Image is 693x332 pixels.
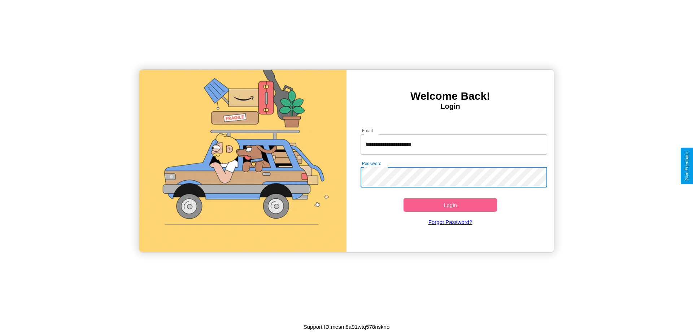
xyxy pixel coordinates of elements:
[139,70,346,252] img: gif
[346,102,554,111] h4: Login
[684,151,689,181] div: Give Feedback
[304,322,389,332] p: Support ID: mesm8a91wtq578nskno
[404,198,497,212] button: Login
[362,160,381,167] label: Password
[362,128,373,134] label: Email
[357,212,544,232] a: Forgot Password?
[346,90,554,102] h3: Welcome Back!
